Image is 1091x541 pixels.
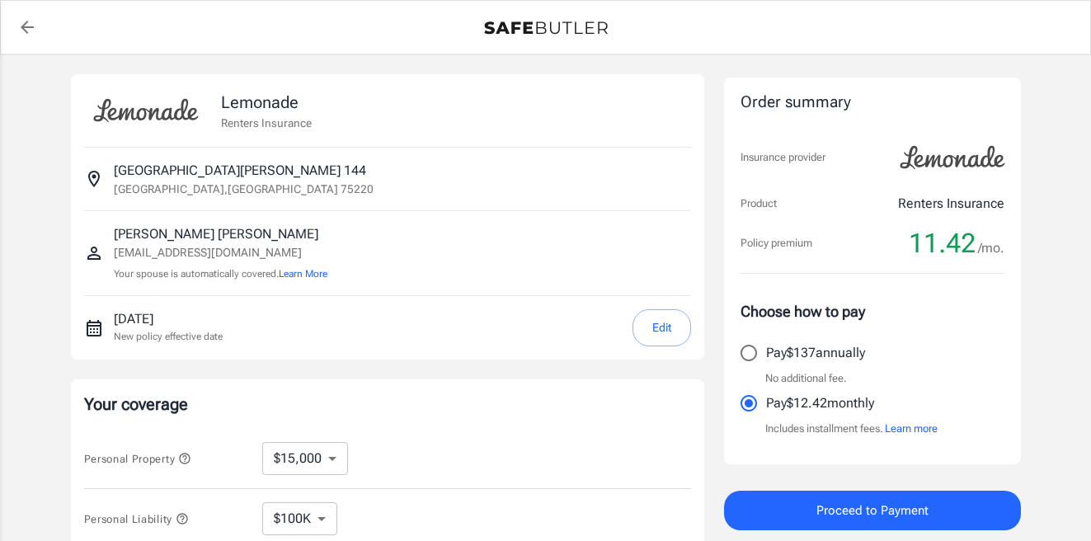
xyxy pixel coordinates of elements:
p: Product [741,195,777,212]
p: Renters Insurance [221,115,312,131]
p: Renters Insurance [898,194,1004,214]
span: Proceed to Payment [816,500,929,521]
svg: Insured address [84,169,104,189]
img: Lemonade [84,87,208,134]
button: Proceed to Payment [724,491,1021,530]
p: [EMAIL_ADDRESS][DOMAIN_NAME] [114,244,327,261]
p: [GEOGRAPHIC_DATA] , [GEOGRAPHIC_DATA] 75220 [114,181,374,197]
span: /mo. [978,237,1004,260]
span: Personal Property [84,453,191,465]
img: Back to quotes [484,21,608,35]
svg: Insured person [84,243,104,263]
a: back to quotes [11,11,44,44]
button: Edit [632,309,691,346]
p: [GEOGRAPHIC_DATA][PERSON_NAME] 144 [114,161,366,181]
p: Pay $12.42 monthly [766,393,874,413]
span: Personal Liability [84,513,189,525]
p: Your coverage [84,393,691,416]
p: Insurance provider [741,149,825,166]
button: Personal Property [84,449,191,468]
p: Includes installment fees. [765,421,938,437]
button: Learn more [885,421,938,437]
p: New policy effective date [114,329,223,344]
img: Lemonade [891,134,1014,181]
p: Choose how to pay [741,300,1004,322]
div: Order summary [741,91,1004,115]
p: Pay $137 annually [766,343,865,363]
p: No additional fee. [765,370,847,387]
p: [PERSON_NAME] [PERSON_NAME] [114,224,327,244]
svg: New policy start date [84,318,104,338]
p: [DATE] [114,309,223,329]
p: Lemonade [221,90,312,115]
p: Your spouse is automatically covered. [114,266,327,282]
p: Policy premium [741,235,812,252]
span: 11.42 [909,227,976,260]
button: Personal Liability [84,509,189,529]
button: Learn More [279,266,327,281]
